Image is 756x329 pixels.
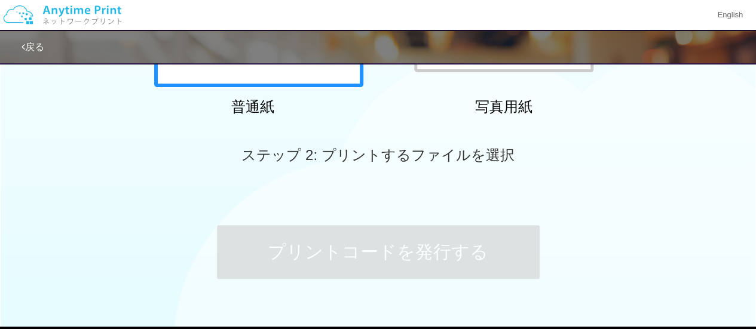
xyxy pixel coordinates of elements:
span: ステップ 2: プリントするファイルを選択 [241,147,514,163]
a: 戻る [22,42,44,52]
button: プリントコードを発行する [217,225,540,279]
h2: 普通紙 [148,99,357,115]
h2: 写真用紙 [399,99,608,115]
